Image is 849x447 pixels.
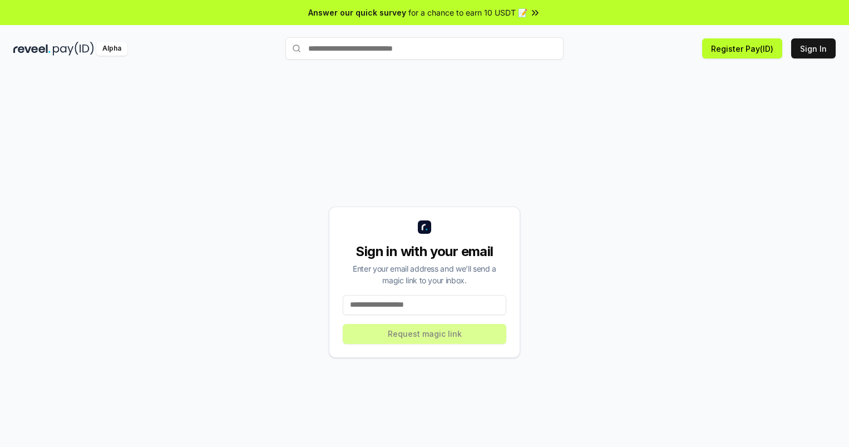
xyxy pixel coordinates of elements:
span: for a chance to earn 10 USDT 📝 [408,7,527,18]
button: Sign In [791,38,836,58]
button: Register Pay(ID) [702,38,782,58]
span: Answer our quick survey [308,7,406,18]
img: reveel_dark [13,42,51,56]
img: logo_small [418,220,431,234]
img: pay_id [53,42,94,56]
div: Enter your email address and we’ll send a magic link to your inbox. [343,263,506,286]
div: Alpha [96,42,127,56]
div: Sign in with your email [343,243,506,261]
